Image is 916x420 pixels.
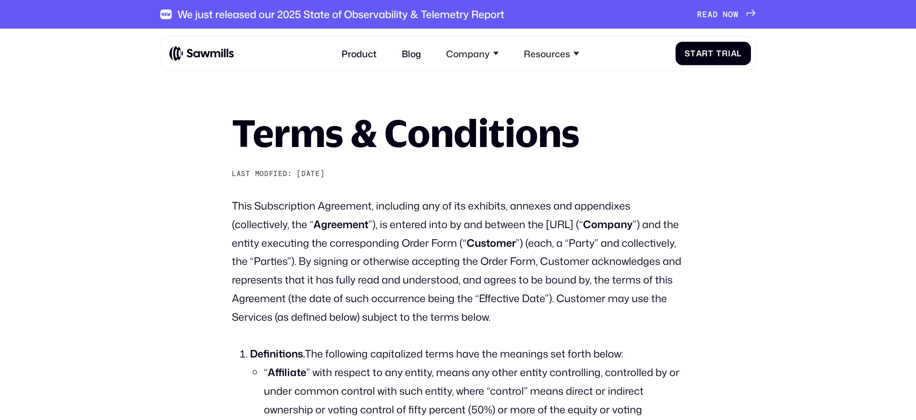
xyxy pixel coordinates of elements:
[722,49,728,58] span: r
[723,10,728,19] span: N
[708,10,713,19] span: A
[702,49,708,58] span: r
[395,41,428,66] a: Blog
[728,10,733,19] span: O
[313,217,368,231] strong: Agreement
[583,217,633,231] strong: Company
[733,10,739,19] span: W
[446,48,489,59] div: Company
[697,10,756,19] a: READNOW
[439,41,505,66] div: Company
[690,49,696,58] span: t
[467,235,516,250] strong: Customer
[232,115,684,152] h1: Terms & Conditions
[232,170,684,178] h6: LAST MODFIED: [DATE]
[232,197,684,326] p: This Subscription Agreement, including any of its exhibits, annexes and appendixes (collectively,...
[250,346,305,361] strong: Definitions.
[685,49,690,58] span: S
[713,10,718,19] span: D
[524,48,570,59] div: Resources
[517,41,586,66] div: Resources
[728,49,731,58] span: i
[708,49,714,58] span: t
[737,49,742,58] span: l
[731,49,737,58] span: a
[702,10,708,19] span: E
[335,41,384,66] a: Product
[268,365,306,379] strong: Affiliate
[716,49,722,58] span: T
[697,10,702,19] span: R
[676,42,751,65] a: StartTrial
[177,8,504,21] div: We just released our 2025 State of Observability & Telemetry Report
[696,49,702,58] span: a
